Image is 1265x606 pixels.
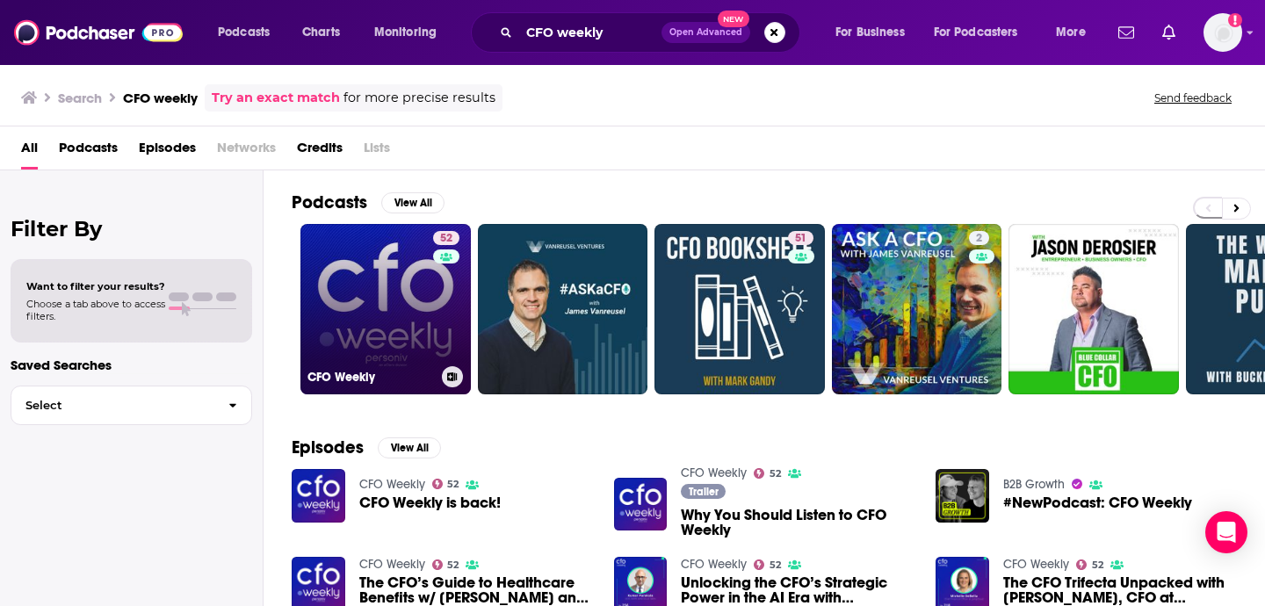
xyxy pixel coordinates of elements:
[11,216,252,242] h2: Filter By
[212,88,340,108] a: Try an exact match
[123,90,198,106] h3: CFO weekly
[681,575,914,605] a: Unlocking the CFO’s Strategic Power in the AI Era with Kumar Parakala, CEO of Tabhi
[681,508,914,537] a: Why You Should Listen to CFO Weekly
[292,436,364,458] h2: Episodes
[795,230,806,248] span: 51
[1092,561,1103,569] span: 52
[302,20,340,45] span: Charts
[754,468,781,479] a: 52
[359,495,501,510] a: CFO Weekly is back!
[936,469,989,523] img: #NewPodcast: CFO Weekly
[1205,511,1247,553] div: Open Intercom Messenger
[291,18,351,47] a: Charts
[1155,18,1182,47] a: Show notifications dropdown
[681,575,914,605] span: Unlocking the CFO’s Strategic Power in the AI Era with [PERSON_NAME], CEO of Tabhi
[218,20,270,45] span: Podcasts
[835,20,905,45] span: For Business
[1003,557,1069,572] a: CFO Weekly
[488,12,817,53] div: Search podcasts, credits, & more...
[681,557,747,572] a: CFO Weekly
[519,18,661,47] input: Search podcasts, credits, & more...
[1204,13,1242,52] button: Show profile menu
[26,280,165,292] span: Want to filter your results?
[1003,575,1237,605] a: The CFO Trifecta Unpacked with Michelle DeBella, CFO at JumpCloud
[754,559,781,570] a: 52
[359,575,593,605] a: The CFO’s Guide to Healthcare Benefits w/ Cory Yeager and Travis Sartain
[374,20,437,45] span: Monitoring
[654,224,825,394] a: 51
[292,191,445,213] a: PodcastsView All
[447,480,459,488] span: 52
[770,561,781,569] span: 52
[1228,13,1242,27] svg: Add a profile image
[823,18,927,47] button: open menu
[217,133,276,170] span: Networks
[11,386,252,425] button: Select
[292,191,367,213] h2: Podcasts
[1149,90,1237,105] button: Send feedback
[661,22,750,43] button: Open AdvancedNew
[934,20,1018,45] span: For Podcasters
[11,400,214,411] span: Select
[359,557,425,572] a: CFO Weekly
[307,370,435,385] h3: CFO Weekly
[614,478,668,531] img: Why You Should Listen to CFO Weekly
[1056,20,1086,45] span: More
[1003,495,1192,510] a: #NewPodcast: CFO Weekly
[297,133,343,170] a: Credits
[718,11,749,27] span: New
[1204,13,1242,52] img: User Profile
[976,230,982,248] span: 2
[432,479,459,489] a: 52
[1003,575,1237,605] span: The CFO Trifecta Unpacked with [PERSON_NAME], CFO at JumpCloud
[292,469,345,523] img: CFO Weekly is back!
[343,88,495,108] span: for more precise results
[1044,18,1108,47] button: open menu
[292,436,441,458] a: EpisodesView All
[681,465,747,480] a: CFO Weekly
[689,487,719,497] span: Trailer
[359,575,593,605] span: The CFO’s Guide to Healthcare Benefits w/ [PERSON_NAME] and [PERSON_NAME]
[362,18,459,47] button: open menu
[1111,18,1141,47] a: Show notifications dropdown
[433,231,459,245] a: 52
[21,133,38,170] a: All
[59,133,118,170] a: Podcasts
[832,224,1002,394] a: 2
[440,230,452,248] span: 52
[364,133,390,170] span: Lists
[14,16,183,49] img: Podchaser - Follow, Share and Rate Podcasts
[378,437,441,458] button: View All
[26,298,165,322] span: Choose a tab above to access filters.
[788,231,813,245] a: 51
[1003,477,1065,492] a: B2B Growth
[11,357,252,373] p: Saved Searches
[58,90,102,106] h3: Search
[770,470,781,478] span: 52
[300,224,471,394] a: 52CFO Weekly
[359,477,425,492] a: CFO Weekly
[139,133,196,170] a: Episodes
[381,192,445,213] button: View All
[922,18,1044,47] button: open menu
[432,559,459,570] a: 52
[1076,559,1103,570] a: 52
[1204,13,1242,52] span: Logged in as JamesRod2024
[669,28,742,37] span: Open Advanced
[447,561,459,569] span: 52
[969,231,989,245] a: 2
[206,18,293,47] button: open menu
